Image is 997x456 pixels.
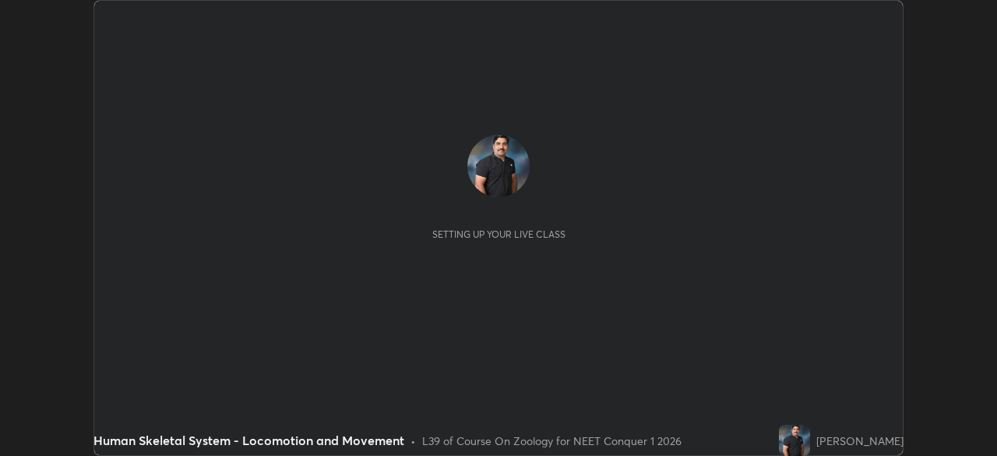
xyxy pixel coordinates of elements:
div: L39 of Course On Zoology for NEET Conquer 1 2026 [422,433,682,449]
div: Human Skeletal System - Locomotion and Movement [93,431,404,450]
div: Setting up your live class [432,228,565,240]
div: • [410,433,416,449]
img: 0d51a949ae1246ebace575b2309852f0.jpg [467,135,530,197]
img: 0d51a949ae1246ebace575b2309852f0.jpg [779,425,810,456]
div: [PERSON_NAME] [816,433,904,449]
